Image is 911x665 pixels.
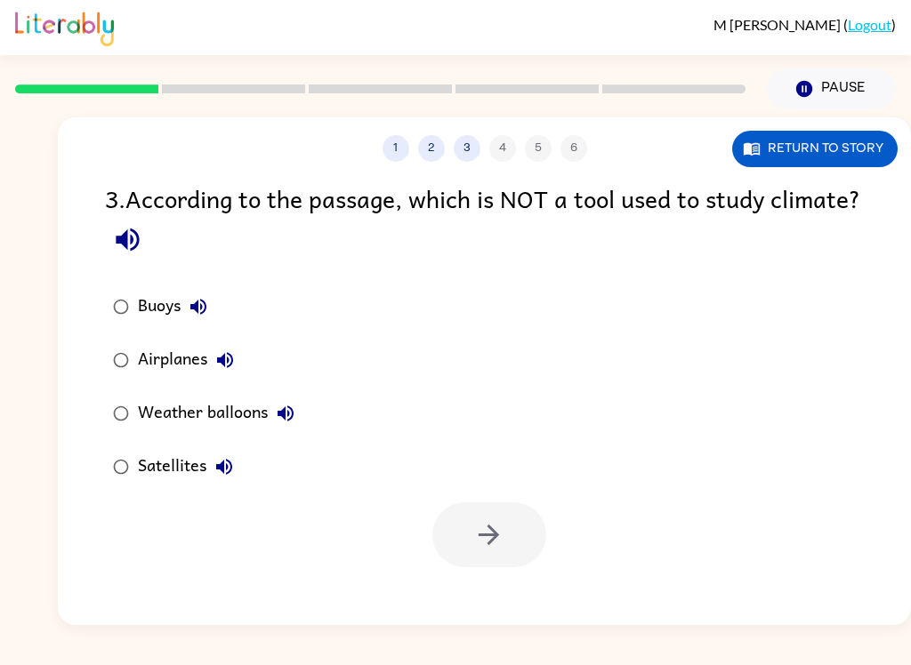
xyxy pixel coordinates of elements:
img: Literably [15,7,114,46]
button: Weather balloons [268,396,303,431]
div: 3 . According to the passage, which is NOT a tool used to study climate? [105,180,864,262]
div: Airplanes [138,342,243,378]
div: Buoys [138,289,216,324]
a: Logout [848,16,891,33]
div: Satellites [138,449,242,485]
div: Weather balloons [138,396,303,431]
div: ( ) [713,16,896,33]
button: Buoys [181,289,216,324]
button: Airplanes [207,342,243,378]
button: Return to story [732,131,898,167]
button: Satellites [206,449,242,485]
button: 1 [383,135,409,162]
button: Pause [767,68,896,109]
span: M [PERSON_NAME] [713,16,843,33]
button: 3 [454,135,480,162]
button: 2 [418,135,445,162]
